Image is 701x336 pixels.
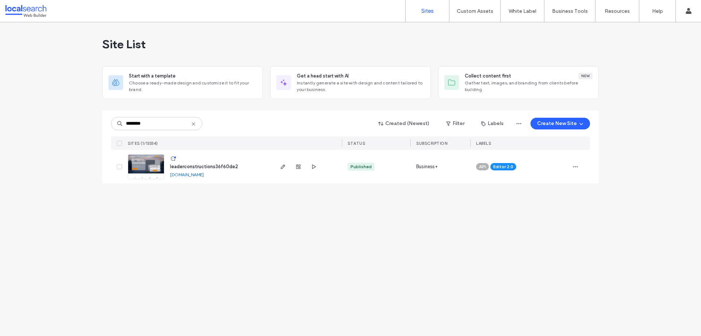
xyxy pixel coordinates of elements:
[170,172,204,177] a: [DOMAIN_NAME]
[509,8,536,14] label: White Label
[372,118,436,129] button: Created (Newest)
[102,66,263,99] div: Start with a templateChoose a ready-made design and customize it to fit your brand.
[416,141,447,146] span: SUBSCRIPTION
[297,80,425,93] span: Instantly generate a site with design and content tailored to your business.
[170,164,238,169] a: leaderconstructions36f60de2
[465,72,511,80] span: Collect content first
[465,80,593,93] span: Gather text, images, and branding from clients before building.
[297,72,349,80] span: Get a head start with AI
[493,163,513,170] span: Editor 2.0
[479,163,486,170] span: API
[652,8,663,14] label: Help
[129,72,176,80] span: Start with a template
[438,66,599,99] div: Collect content firstNewGather text, images, and branding from clients before building.
[421,8,434,14] label: Sites
[270,66,431,99] div: Get a head start with AIInstantly generate a site with design and content tailored to your business.
[578,73,593,79] div: New
[350,163,372,170] div: Published
[552,8,588,14] label: Business Tools
[476,141,491,146] span: LABELS
[530,118,590,129] button: Create New Site
[457,8,493,14] label: Custom Assets
[439,118,472,129] button: Filter
[348,141,365,146] span: STATUS
[102,37,146,52] span: Site List
[605,8,630,14] label: Resources
[475,118,510,129] button: Labels
[128,141,158,146] span: SITES (1/13334)
[416,163,438,170] span: Business+
[129,80,257,93] span: Choose a ready-made design and customize it to fit your brand.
